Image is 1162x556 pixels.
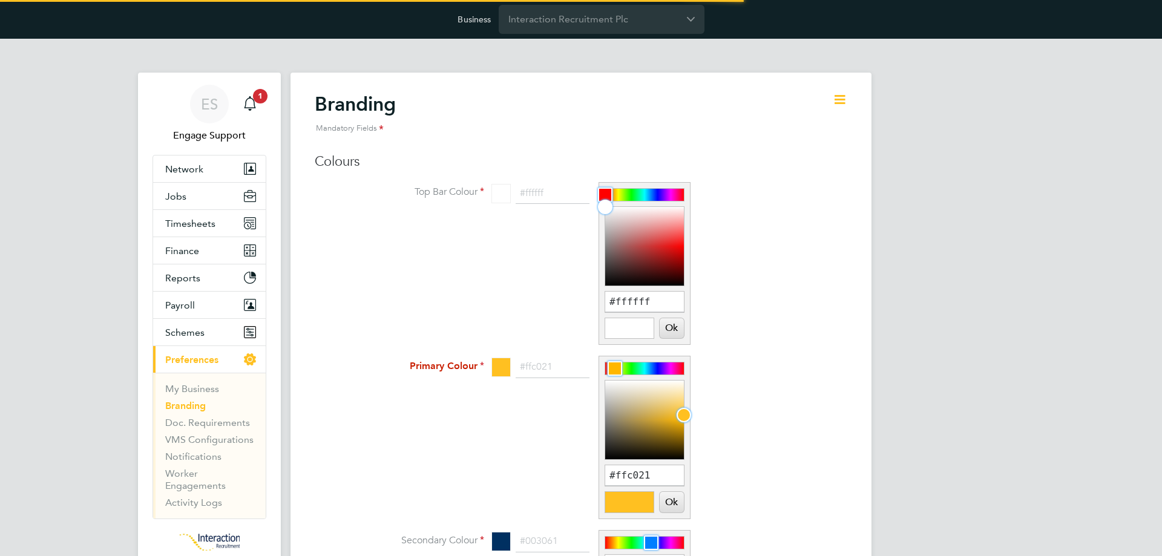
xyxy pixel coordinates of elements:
label: Top Bar Colour [363,186,484,198]
a: Notifications [165,451,222,462]
button: Schemes [153,319,266,345]
a: Activity Logs [165,497,222,508]
button: Preferences [153,346,266,373]
h3: Colours [315,153,847,171]
a: Worker Engagements [165,468,226,491]
span: Network [165,163,203,175]
span: Jobs [165,191,186,202]
label: Primary Colour [363,360,484,373]
h2: Branding [315,92,823,141]
a: 1 [238,85,262,123]
span: Schemes [165,327,205,338]
button: Network [153,155,266,182]
input: Type a color name or hex value [605,465,684,486]
a: Doc. Requirements [165,417,250,428]
button: Ok [660,492,684,512]
span: ES [201,96,218,112]
a: Branding [165,400,206,411]
label: Business [458,14,491,25]
span: Timesheets [165,218,215,229]
a: Go to home page [153,531,266,551]
button: Jobs [153,183,266,209]
span: Payroll [165,299,195,311]
span: Preferences [165,354,218,365]
button: Payroll [153,292,266,318]
span: Finance [165,245,199,257]
span: 1 [253,89,268,103]
input: Type a color name or hex value [605,292,684,312]
a: VMS Configurations [165,434,254,445]
div: Mandatory Fields [315,116,823,141]
img: interactionrecruitment-logo-retina.png [179,531,240,551]
button: Reports [153,264,266,291]
button: Timesheets [153,210,266,237]
div: Preferences [153,373,266,518]
a: ESEngage Support [153,85,266,143]
button: Finance [153,237,266,264]
a: My Business [165,383,219,394]
button: Ok [660,318,684,339]
label: Secondary Colour [363,534,484,547]
span: Engage Support [153,128,266,143]
span: Reports [165,272,200,284]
